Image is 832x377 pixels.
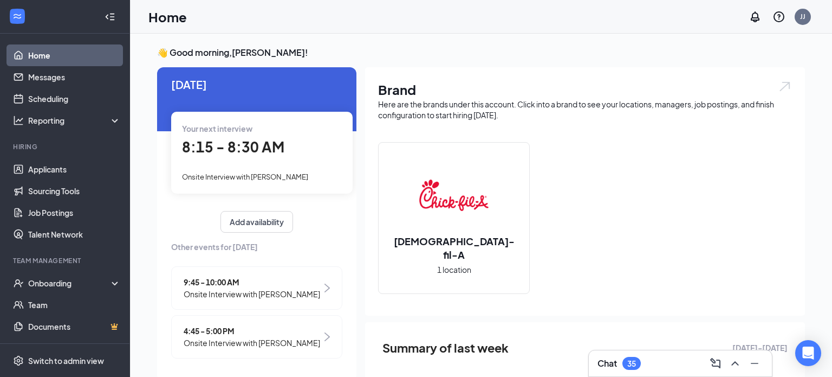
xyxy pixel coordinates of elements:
span: Your next interview [182,124,252,133]
div: JJ [800,12,805,21]
span: Other events for [DATE] [171,241,342,253]
span: 8:15 - 8:30 AM [182,138,284,156]
span: Onsite Interview with [PERSON_NAME] [184,288,320,300]
span: 9:45 - 10:00 AM [184,276,320,288]
button: ComposeMessage [707,355,724,372]
a: Team [28,294,121,316]
div: Reporting [28,115,121,126]
span: Onsite Interview with [PERSON_NAME] [184,337,320,349]
div: Open Intercom Messenger [795,340,821,366]
span: Summary of last week [382,338,509,357]
svg: Minimize [748,357,761,370]
img: open.6027fd2a22e1237b5b06.svg [778,80,792,93]
button: Add availability [220,211,293,233]
a: Home [28,44,121,66]
a: Sourcing Tools [28,180,121,202]
a: Scheduling [28,88,121,110]
h3: 👋 Good morning, [PERSON_NAME] ! [157,47,805,59]
a: Applicants [28,158,121,180]
div: Switch to admin view [28,355,104,366]
div: 35 [627,359,636,368]
h2: [DEMOGRAPHIC_DATA]-fil-A [379,234,529,261]
a: Messages [28,66,121,88]
a: SurveysCrown [28,337,121,359]
svg: QuestionInfo [772,10,785,23]
svg: WorkstreamLogo [12,11,23,22]
svg: ChevronUp [729,357,742,370]
button: Minimize [746,355,763,372]
div: Hiring [13,142,119,151]
span: Onsite Interview with [PERSON_NAME] [182,172,308,181]
img: Chick-fil-A [419,161,489,230]
span: 4:45 - 5:00 PM [184,325,320,337]
svg: ComposeMessage [709,357,722,370]
span: [DATE] - [DATE] [732,342,788,354]
svg: UserCheck [13,278,24,289]
a: Job Postings [28,202,121,223]
div: Here are the brands under this account. Click into a brand to see your locations, managers, job p... [378,99,792,120]
svg: Collapse [105,11,115,22]
h3: Chat [597,357,617,369]
h1: Brand [378,80,792,99]
a: Talent Network [28,223,121,245]
span: 1 location [437,264,471,276]
button: ChevronUp [726,355,744,372]
div: Team Management [13,256,119,265]
h1: Home [148,8,187,26]
div: Onboarding [28,278,112,289]
svg: Analysis [13,115,24,126]
span: [DATE] [171,76,342,93]
a: DocumentsCrown [28,316,121,337]
svg: Settings [13,355,24,366]
svg: Notifications [749,10,762,23]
